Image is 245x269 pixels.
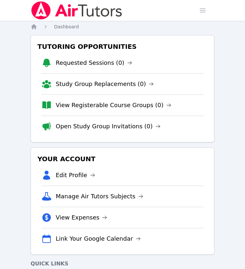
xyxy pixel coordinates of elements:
img: Air Tutors [31,1,123,20]
a: Open Study Group Invitations (0) [56,122,161,131]
a: Dashboard [54,23,79,30]
h3: Your Account [36,153,209,165]
a: Requested Sessions (0) [56,58,132,67]
a: Edit Profile [56,171,95,180]
nav: Breadcrumb [31,23,214,30]
a: Manage Air Tutors Subjects [56,192,143,201]
a: Link Your Google Calendar [56,234,141,243]
h3: Tutoring Opportunities [36,41,209,52]
span: Dashboard [54,24,79,29]
h4: Quick Links [31,260,214,268]
a: View Expenses [56,213,107,222]
a: Study Group Replacements (0) [56,79,154,89]
a: View Registerable Course Groups (0) [56,101,171,110]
